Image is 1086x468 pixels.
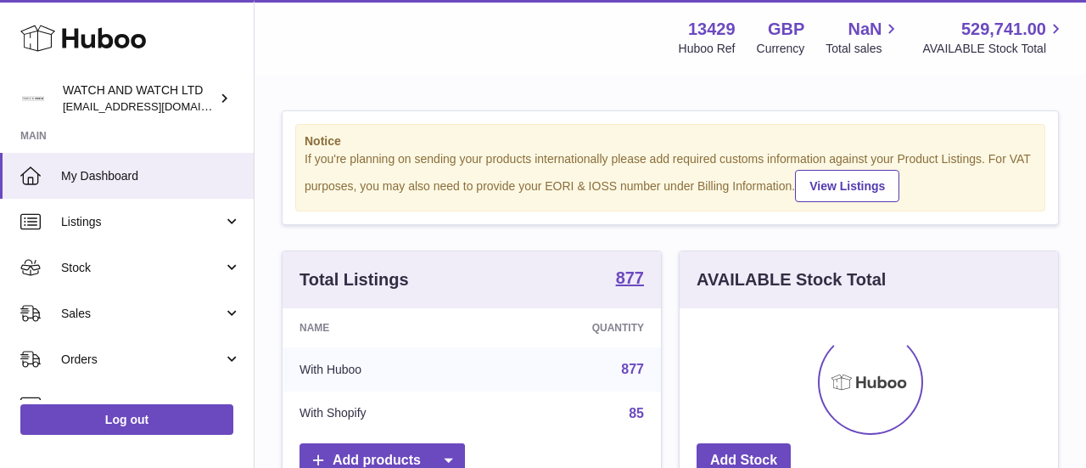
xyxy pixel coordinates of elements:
[757,41,805,57] div: Currency
[283,347,486,392] td: With Huboo
[697,268,886,291] h3: AVAILABLE Stock Total
[826,18,901,57] a: NaN Total sales
[679,41,736,57] div: Huboo Ref
[616,269,644,286] strong: 877
[305,151,1036,202] div: If you're planning on sending your products internationally please add required customs informati...
[922,41,1066,57] span: AVAILABLE Stock Total
[299,268,409,291] h3: Total Listings
[63,82,216,115] div: WATCH AND WATCH LTD
[826,41,901,57] span: Total sales
[922,18,1066,57] a: 529,741.00 AVAILABLE Stock Total
[305,133,1036,149] strong: Notice
[961,18,1046,41] span: 529,741.00
[486,308,661,347] th: Quantity
[768,18,804,41] strong: GBP
[20,86,46,111] img: internalAdmin-13429@internal.huboo.com
[688,18,736,41] strong: 13429
[61,214,223,230] span: Listings
[621,362,644,376] a: 877
[61,168,241,184] span: My Dashboard
[61,306,223,322] span: Sales
[848,18,882,41] span: NaN
[629,406,644,420] a: 85
[283,308,486,347] th: Name
[795,170,899,202] a: View Listings
[283,392,486,436] td: With Shopify
[63,99,249,113] span: [EMAIL_ADDRESS][DOMAIN_NAME]
[20,404,233,435] a: Log out
[616,269,644,290] a: 877
[61,398,241,414] span: Usage
[61,260,223,276] span: Stock
[61,352,223,368] span: Orders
